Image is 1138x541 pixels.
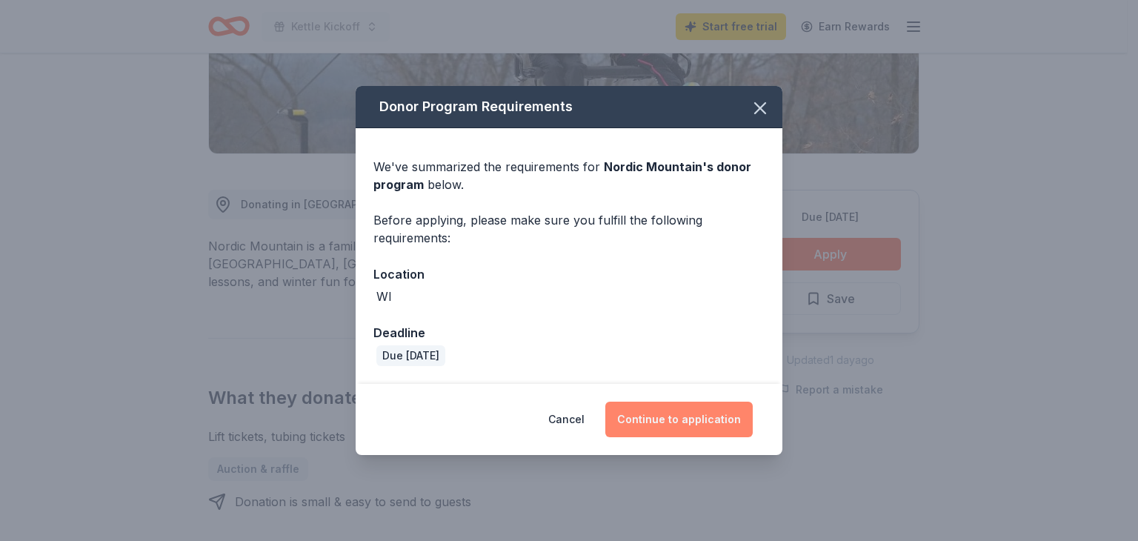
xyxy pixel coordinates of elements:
div: WI [376,288,392,305]
div: Due [DATE] [376,345,445,366]
button: Cancel [548,402,585,437]
div: Donor Program Requirements [356,86,782,128]
div: Before applying, please make sure you fulfill the following requirements: [373,211,765,247]
button: Continue to application [605,402,753,437]
div: Deadline [373,323,765,342]
div: We've summarized the requirements for below. [373,158,765,193]
div: Location [373,265,765,284]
